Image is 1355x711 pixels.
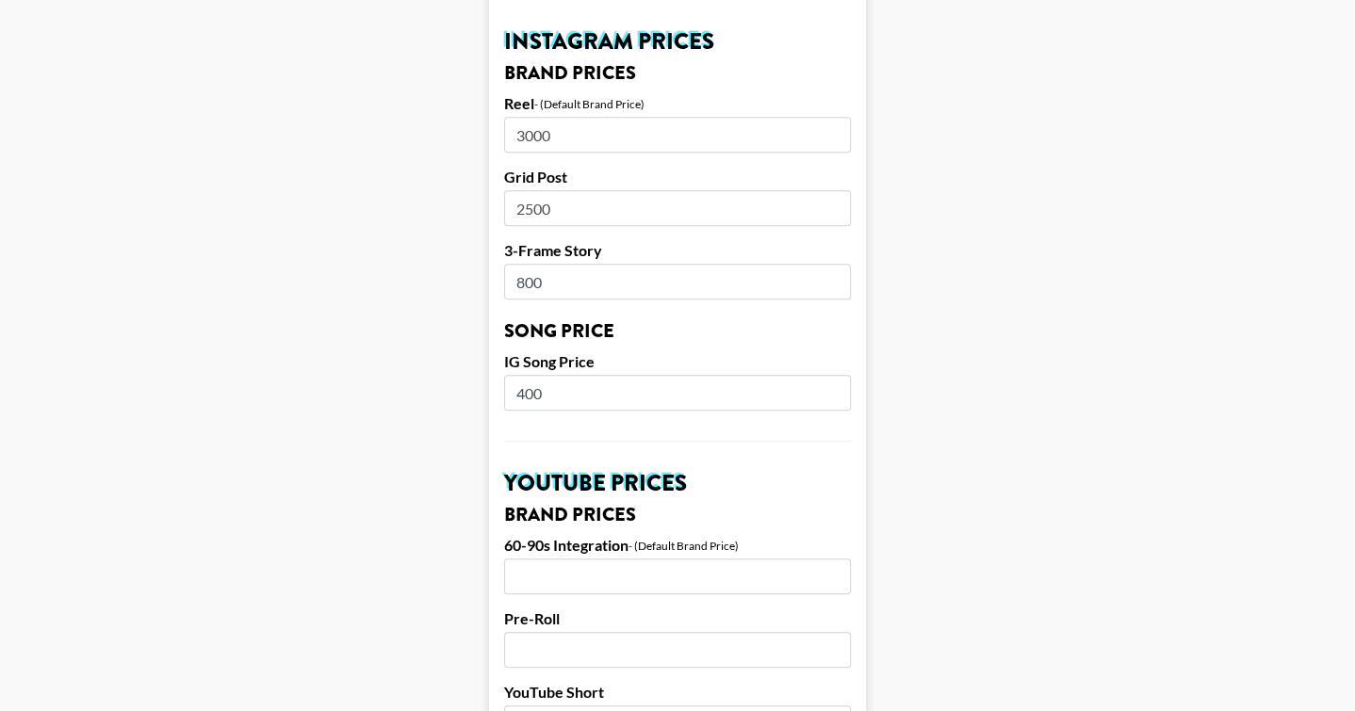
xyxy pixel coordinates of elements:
[534,97,645,111] div: - (Default Brand Price)
[504,536,629,555] label: 60-90s Integration
[504,30,851,53] h2: Instagram Prices
[504,506,851,525] h3: Brand Prices
[629,539,739,553] div: - (Default Brand Price)
[504,472,851,494] h2: YouTube Prices
[504,683,851,702] label: YouTube Short
[504,94,534,113] label: Reel
[504,241,851,260] label: 3-Frame Story
[504,352,851,371] label: IG Song Price
[504,168,851,186] label: Grid Post
[504,322,851,341] h3: Song Price
[504,64,851,83] h3: Brand Prices
[504,609,851,628] label: Pre-Roll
